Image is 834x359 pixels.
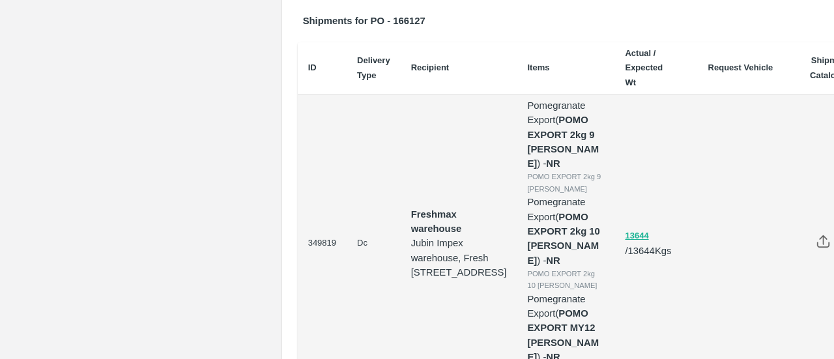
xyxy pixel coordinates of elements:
div: POMO EXPORT 2kg 9 [PERSON_NAME] [527,171,604,195]
p: Pomegranate Export ( ) - [527,98,604,171]
button: 13644 [625,229,648,244]
b: Recipient [411,63,450,72]
strong: NR [546,255,560,266]
strong: NR [546,158,560,169]
b: POMO EXPORT 2kg 9 [PERSON_NAME] [527,115,599,169]
p: Jubin Impex warehouse, Fresh [STREET_ADDRESS] [411,236,507,280]
div: POMO EXPORT 2kg 10 [PERSON_NAME] [527,268,604,292]
b: Items [527,63,549,72]
strong: Freshmax warehouse [411,209,462,234]
b: Delivery Type [357,55,390,79]
b: Request Vehicle [708,63,773,72]
b: ID [308,63,317,72]
b: POMO EXPORT 2kg 10 [PERSON_NAME] [527,212,603,266]
p: Pomegranate Export ( ) - [527,195,604,267]
b: Actual / Expected Wt [625,48,663,87]
b: Shipments for PO - 166127 [303,16,425,26]
img: share [816,235,830,248]
p: / 13644 Kgs [625,229,671,259]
